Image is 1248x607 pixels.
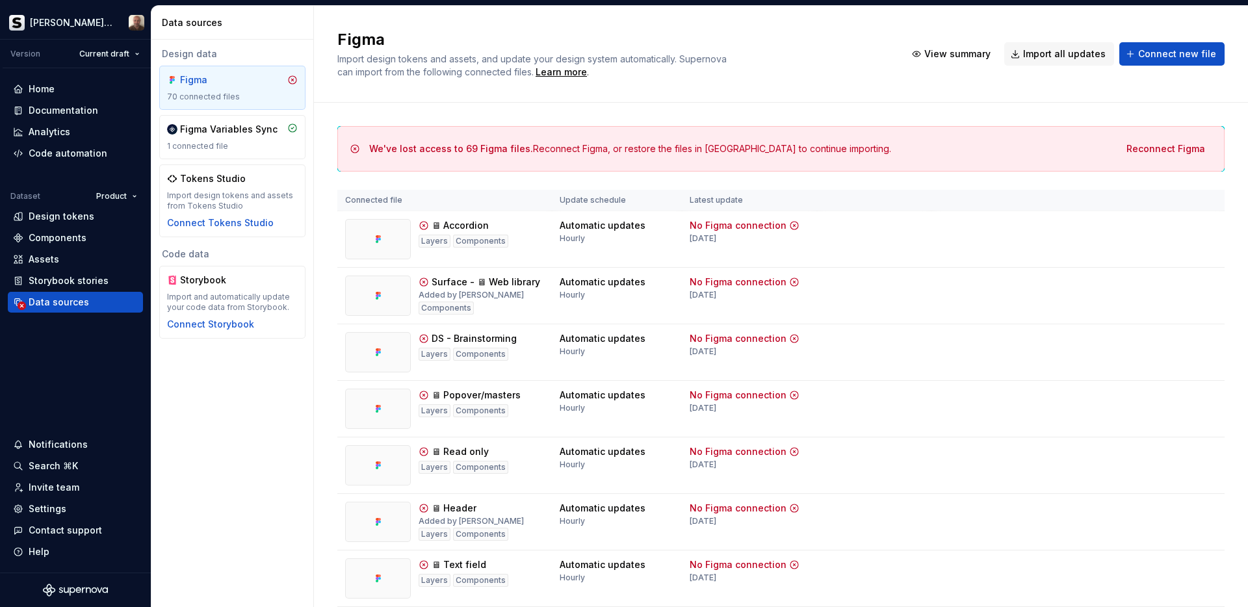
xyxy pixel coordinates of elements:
[419,348,450,361] div: Layers
[453,461,508,474] div: Components
[29,125,70,138] div: Analytics
[167,190,298,211] div: Import design tokens and assets from Tokens Studio
[419,528,450,541] div: Layers
[419,574,450,587] div: Layers
[8,270,143,291] a: Storybook stories
[9,15,25,31] img: 70f0b34c-1a93-4a5d-86eb-502ec58ca862.png
[690,389,786,402] div: No Figma connection
[29,481,79,494] div: Invite team
[8,541,143,562] button: Help
[29,210,94,223] div: Design tokens
[180,123,278,136] div: Figma Variables Sync
[337,29,890,50] h2: Figma
[8,456,143,476] button: Search ⌘K
[8,206,143,227] a: Design tokens
[419,235,450,248] div: Layers
[43,584,108,597] a: Supernova Logo
[560,233,585,244] div: Hourly
[30,16,113,29] div: [PERSON_NAME] Prisma
[167,141,298,151] div: 1 connected file
[560,332,645,345] div: Automatic updates
[337,53,729,77] span: Import design tokens and assets, and update your design system automatically. Supernova can impor...
[560,445,645,458] div: Automatic updates
[432,332,517,345] div: DS - Brainstorming
[29,147,107,160] div: Code automation
[560,558,645,571] div: Automatic updates
[690,459,716,470] div: [DATE]
[159,115,305,159] a: Figma Variables Sync1 connected file
[419,404,450,417] div: Layers
[369,143,533,154] span: We've lost access to 69 Figma files.
[690,573,716,583] div: [DATE]
[432,389,521,402] div: 🖥 Popover/masters
[159,164,305,237] a: Tokens StudioImport design tokens and assets from Tokens StudioConnect Tokens Studio
[432,219,489,232] div: 🖥 Accordion
[453,348,508,361] div: Components
[167,318,254,331] button: Connect Storybook
[419,302,474,315] div: Components
[690,558,786,571] div: No Figma connection
[8,477,143,498] a: Invite team
[560,219,645,232] div: Automatic updates
[682,190,817,211] th: Latest update
[8,122,143,142] a: Analytics
[690,219,786,232] div: No Figma connection
[29,296,89,309] div: Data sources
[1118,137,1214,161] button: Reconnect Figma
[29,545,49,558] div: Help
[534,68,589,77] span: .
[432,276,540,289] div: Surface - 🖥 Web library
[690,502,786,515] div: No Figma connection
[8,249,143,270] a: Assets
[560,276,645,289] div: Automatic updates
[419,461,450,474] div: Layers
[453,528,508,541] div: Components
[8,100,143,121] a: Documentation
[90,187,143,205] button: Product
[560,502,645,515] div: Automatic updates
[129,15,144,31] img: Simone
[432,445,489,458] div: 🖥 Read only
[73,45,146,63] button: Current draft
[453,574,508,587] div: Components
[690,516,716,526] div: [DATE]
[1004,42,1114,66] button: Import all updates
[1138,47,1216,60] span: Connect new file
[690,332,786,345] div: No Figma connection
[453,235,508,248] div: Components
[690,346,716,357] div: [DATE]
[167,216,274,229] button: Connect Tokens Studio
[162,16,308,29] div: Data sources
[8,520,143,541] button: Contact support
[8,143,143,164] a: Code automation
[29,253,59,266] div: Assets
[536,66,587,79] div: Learn more
[690,445,786,458] div: No Figma connection
[560,403,585,413] div: Hourly
[79,49,129,59] span: Current draft
[924,47,991,60] span: View summary
[905,42,999,66] button: View summary
[560,389,645,402] div: Automatic updates
[159,248,305,261] div: Code data
[1126,142,1205,155] span: Reconnect Figma
[690,290,716,300] div: [DATE]
[419,516,524,526] div: Added by [PERSON_NAME]
[29,104,98,117] div: Documentation
[180,274,242,287] div: Storybook
[159,47,305,60] div: Design data
[96,191,127,201] span: Product
[560,516,585,526] div: Hourly
[10,49,40,59] div: Version
[167,92,298,102] div: 70 connected files
[8,434,143,455] button: Notifications
[1119,42,1225,66] button: Connect new file
[419,290,524,300] div: Added by [PERSON_NAME]
[690,233,716,244] div: [DATE]
[159,66,305,110] a: Figma70 connected files
[8,227,143,248] a: Components
[560,573,585,583] div: Hourly
[3,8,148,36] button: [PERSON_NAME] PrismaSimone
